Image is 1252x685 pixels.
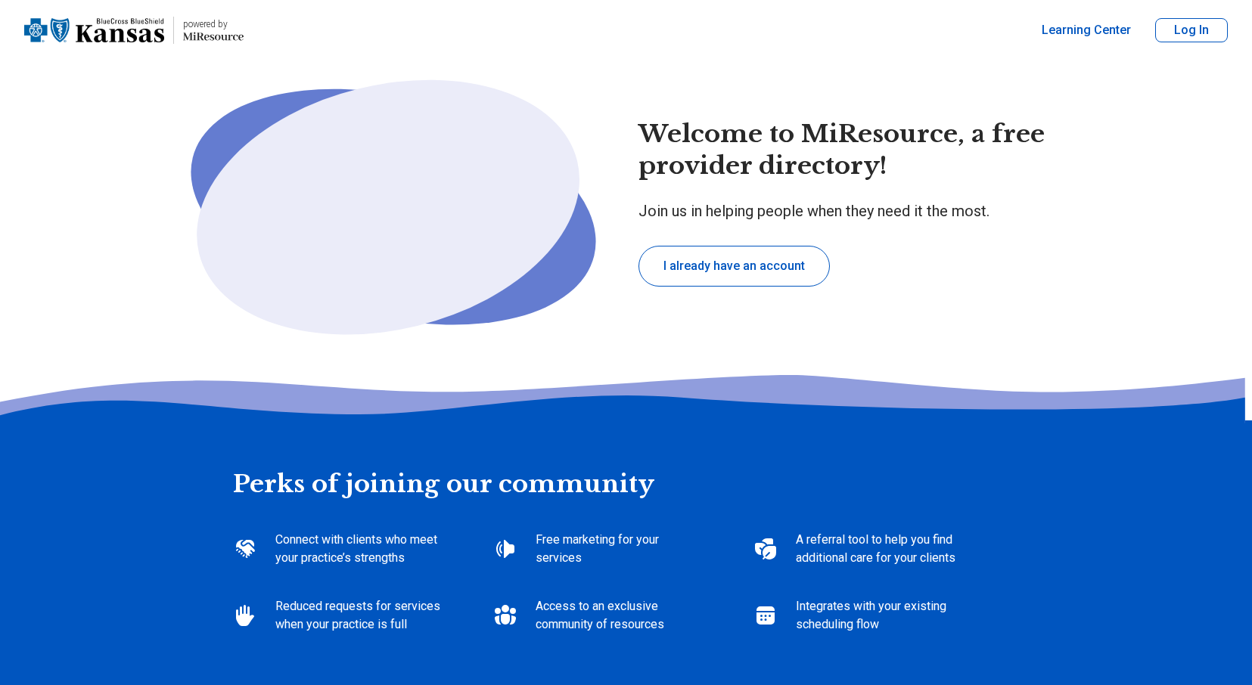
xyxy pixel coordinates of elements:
p: Join us in helping people when they need it the most. [638,200,1086,222]
button: I already have an account [638,246,830,287]
h2: Perks of joining our community [233,420,1020,501]
p: Connect with clients who meet your practice’s strengths [275,531,445,567]
h1: Welcome to MiResource, a free provider directory! [638,119,1086,181]
p: Integrates with your existing scheduling flow [796,597,965,634]
a: Learning Center [1042,21,1131,39]
p: Free marketing for your services [536,531,705,567]
p: powered by [183,18,244,30]
p: Reduced requests for services when your practice is full [275,597,445,634]
button: Log In [1155,18,1228,42]
p: A referral tool to help you find additional care for your clients [796,531,965,567]
a: Home page [24,6,244,54]
p: Access to an exclusive community of resources [536,597,705,634]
